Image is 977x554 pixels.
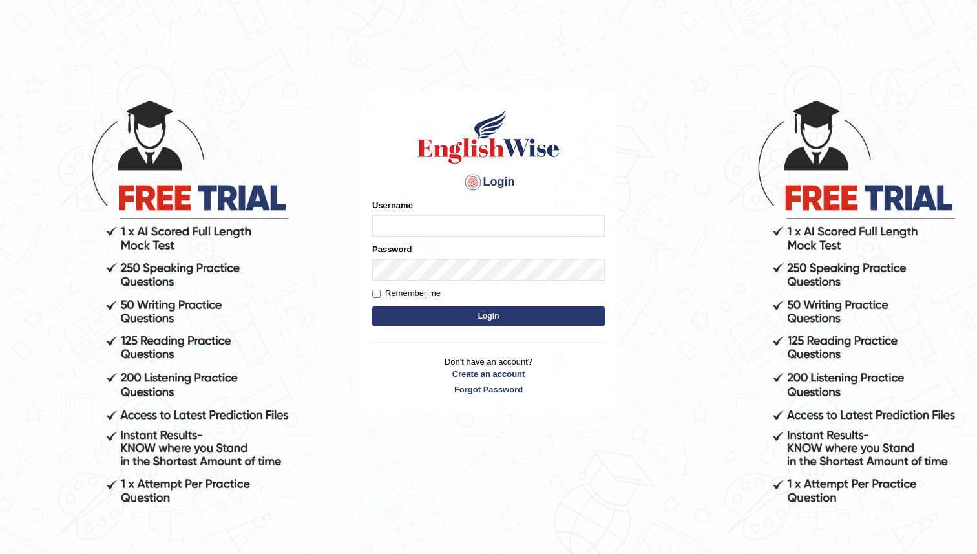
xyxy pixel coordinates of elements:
input: Remember me [372,290,381,298]
label: Password [372,243,412,255]
a: Create an account [372,368,605,380]
a: Forgot Password [372,383,605,396]
h4: Login [372,172,605,193]
img: Logo of English Wise sign in for intelligent practice with AI [415,107,562,165]
label: Username [372,199,413,211]
p: Don't have an account? [372,356,605,396]
label: Remember me [372,287,441,300]
button: Login [372,306,605,326]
